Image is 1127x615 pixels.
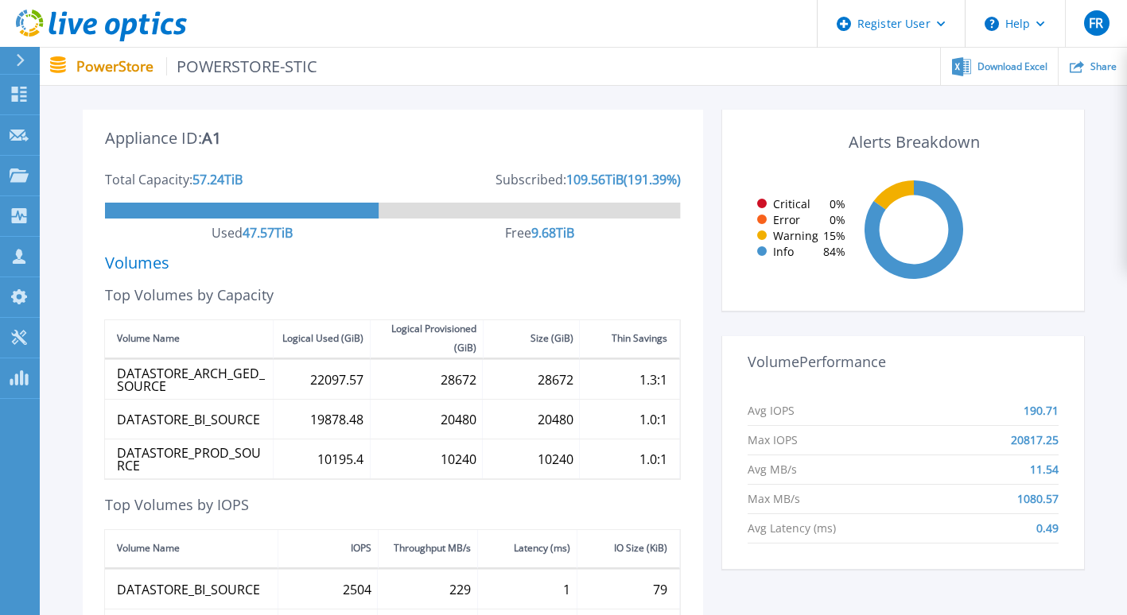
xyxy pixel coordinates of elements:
div: 1.0:1 [639,452,667,465]
div: Throughput MB/s [394,539,471,558]
div: 1.0:1 [639,412,667,425]
div: 47.57 TiB [243,226,293,239]
div: 9.68 TiB [531,226,574,239]
p: 1080.57 [1017,493,1059,505]
div: IO Size (KiB) [614,539,667,558]
div: Appliance ID: [105,132,202,145]
div: 28672 [538,373,573,385]
p: Avg IOPS [748,404,795,417]
div: 109.56 TiB [566,173,624,186]
div: Size (GiB) [530,329,573,348]
div: 229 [449,582,471,595]
div: Latency (ms) [514,539,570,558]
p: PowerStore [76,57,318,75]
div: A1 [202,132,221,173]
div: ( 191.39 %) [624,173,681,186]
div: Error [751,214,800,226]
div: Subscribed: [495,173,566,186]
div: Volumes [105,257,680,269]
div: 2504 [343,582,371,595]
div: 28672 [441,373,476,385]
div: Used [212,226,243,239]
div: 20480 [441,412,476,425]
div: Free [505,226,531,239]
div: Alerts Breakdown [744,120,1084,161]
p: 11.54 [1030,463,1059,476]
div: 79 [653,582,667,595]
h3: Volume Performance [748,346,1059,377]
span: 84 % [823,246,845,258]
div: Volume Name [117,539,180,558]
div: 19878.48 [310,412,363,425]
span: POWERSTORE-STIC [166,57,318,75]
div: 10195.4 [317,452,363,465]
p: Avg Latency (ms) [748,522,836,535]
div: 1.3:1 [639,373,667,385]
div: Info [751,246,794,258]
p: 190.71 [1024,404,1059,417]
p: 0.49 [1036,522,1059,535]
p: Avg MB/s [748,463,797,476]
span: FR [1089,17,1103,29]
div: 20480 [538,412,573,425]
p: 20817.25 [1011,434,1059,447]
div: Logical Provisioned (GiB) [376,319,476,358]
div: DATASTORE_ARCH_GED_SOURCE [117,366,267,392]
div: 1 [563,582,570,595]
div: Volume Name [117,329,180,348]
span: 15 % [823,230,845,242]
span: 0 % [830,214,845,226]
span: Share [1090,62,1117,72]
span: 0 % [830,198,845,211]
div: Top Volumes by IOPS [105,498,680,511]
div: IOPS [351,539,371,558]
div: 10240 [441,452,476,465]
div: 10240 [538,452,573,465]
p: Max IOPS [748,434,798,447]
div: DATASTORE_BI_SOURCE [117,412,260,425]
div: Warning [751,230,818,242]
div: 57.24 TiB [192,173,243,186]
div: DATASTORE_BI_SOURCE [117,582,260,595]
p: Max MB/s [748,493,800,505]
div: DATASTORE_PROD_SOURCE [117,446,267,471]
div: Top Volumes by Capacity [105,288,680,301]
span: Download Excel [977,62,1047,72]
div: Logical Used (GiB) [282,329,363,348]
div: Total Capacity: [105,173,192,186]
div: Thin Savings [612,329,667,348]
div: 22097.57 [310,373,363,385]
div: Critical [751,198,810,211]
